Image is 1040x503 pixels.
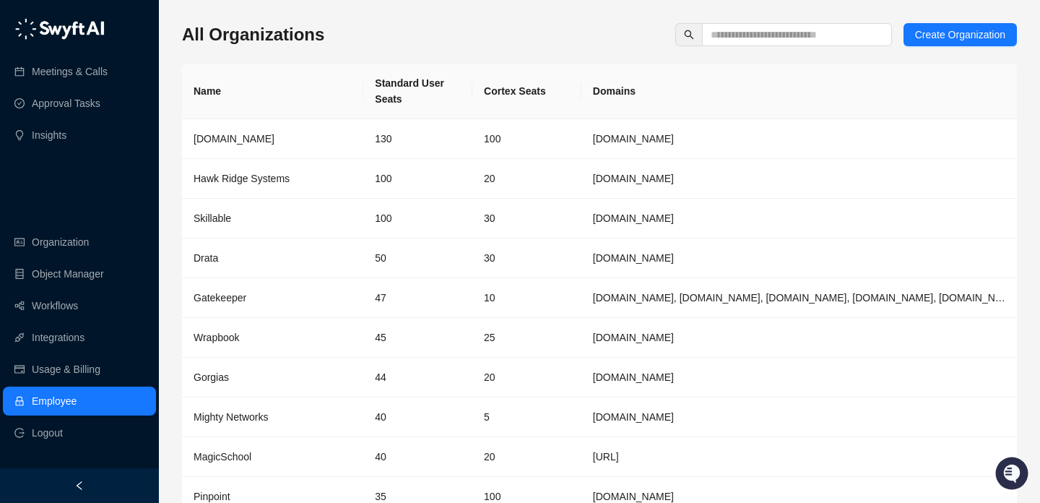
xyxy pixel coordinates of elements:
td: gorgias.com [581,358,1017,397]
a: Object Manager [32,259,104,288]
td: 100 [363,159,472,199]
a: Powered byPylon [102,237,175,249]
td: 20 [472,437,581,477]
span: logout [14,428,25,438]
div: Start new chat [49,131,237,145]
td: magicschool.ai [581,437,1017,477]
td: 20 [472,159,581,199]
span: Pinpoint [194,491,230,502]
span: Hawk Ridge Systems [194,173,290,184]
span: search [684,30,694,40]
td: 50 [363,238,472,278]
th: Domains [581,64,1017,119]
span: Pylon [144,238,175,249]
div: We're available if you need us! [49,145,183,157]
td: 100 [363,199,472,238]
td: 40 [363,437,472,477]
iframe: Open customer support [994,455,1033,494]
td: 100 [472,119,581,159]
a: 📚Docs [9,197,59,223]
a: Usage & Billing [32,355,100,384]
button: Start new chat [246,135,263,152]
img: 5124521997842_fc6d7dfcefe973c2e489_88.png [14,131,40,157]
a: Workflows [32,291,78,320]
td: 44 [363,358,472,397]
td: 30 [472,199,581,238]
td: wrapbook.com [581,318,1017,358]
button: Create Organization [903,23,1017,46]
span: Docs [29,202,53,217]
div: 📶 [65,204,77,215]
span: Logout [32,418,63,447]
p: Welcome 👋 [14,58,263,81]
td: gatekeeperhq.com, gatekeeperhq.io, gatekeeper.io, gatekeepervclm.com, gatekeeperhq.co, trygatekee... [581,278,1017,318]
td: 10 [472,278,581,318]
td: 5 [472,397,581,437]
td: 20 [472,358,581,397]
td: hawkridgesys.com [581,159,1017,199]
th: Standard User Seats [363,64,472,119]
td: mightynetworks.com [581,397,1017,437]
div: 📚 [14,204,26,215]
span: Gorgias [194,371,229,383]
td: synthesia.io [581,119,1017,159]
img: logo-05li4sbe.png [14,18,105,40]
h3: All Organizations [182,23,324,46]
td: 30 [472,238,581,278]
span: Wrapbook [194,332,240,343]
td: Drata.com [581,238,1017,278]
th: Cortex Seats [472,64,581,119]
span: Gatekeeper [194,292,246,304]
span: [DOMAIN_NAME] [194,133,274,145]
a: Employee [32,387,77,416]
span: Mighty Networks [194,411,268,423]
td: 45 [363,318,472,358]
td: 47 [363,278,472,318]
span: Status [79,202,111,217]
img: Swyft AI [14,14,43,43]
a: Integrations [32,323,84,352]
a: Approval Tasks [32,89,100,118]
a: 📶Status [59,197,117,223]
a: Meetings & Calls [32,57,108,86]
a: Insights [32,121,66,150]
span: Create Organization [915,27,1005,43]
span: MagicSchool [194,451,251,463]
td: 40 [363,397,472,437]
th: Name [182,64,363,119]
a: Organization [32,228,89,257]
span: Drata [194,252,218,264]
td: 25 [472,318,581,358]
td: skillable.com [581,199,1017,238]
td: 130 [363,119,472,159]
span: Skillable [194,212,231,224]
span: left [74,481,84,491]
h2: How can we help? [14,81,263,104]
